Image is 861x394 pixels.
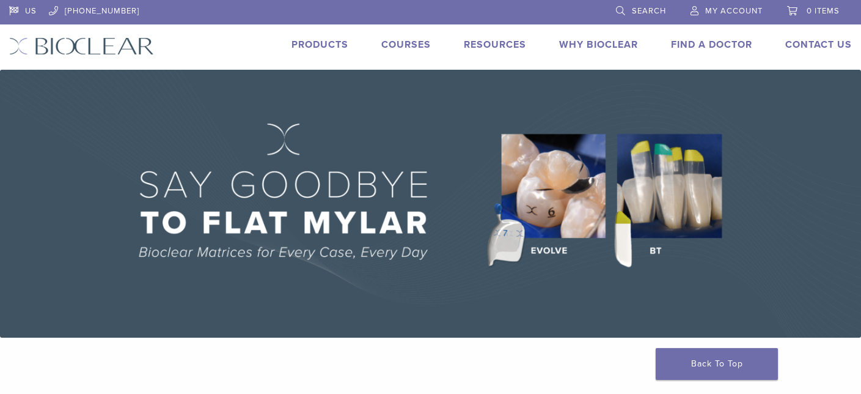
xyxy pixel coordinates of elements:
span: Search [632,6,666,16]
a: Contact Us [785,39,852,51]
span: 0 items [807,6,840,16]
a: Back To Top [656,348,778,380]
a: Resources [464,39,526,51]
a: Why Bioclear [559,39,638,51]
img: Bioclear [9,37,154,55]
a: Find A Doctor [671,39,752,51]
a: Courses [381,39,431,51]
span: My Account [705,6,763,16]
a: Products [291,39,348,51]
